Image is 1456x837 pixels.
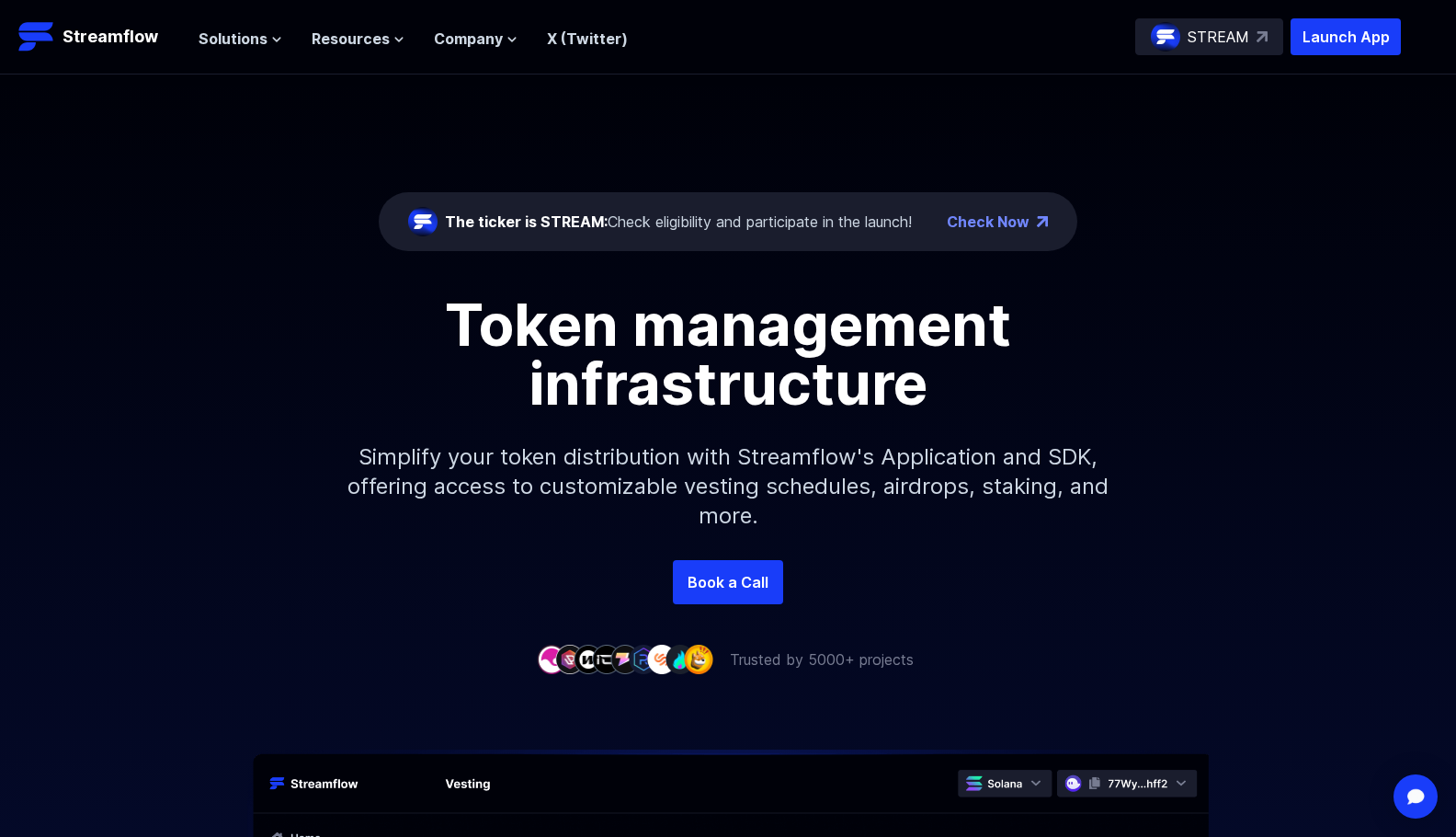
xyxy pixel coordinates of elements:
[1291,18,1401,55] button: Launch App
[1135,18,1283,55] a: STREAM
[574,645,603,673] img: company-3
[537,645,566,673] img: company-1
[1257,31,1268,42] img: top-right-arrow.svg
[312,28,390,50] span: Resources
[610,645,640,673] img: company-5
[333,413,1123,560] p: Simplify your token distribution with Streamflow's Application and SDK, offering access to custom...
[408,207,438,236] img: streamflow-logo-circle.png
[684,645,713,673] img: company-9
[555,645,585,673] img: company-2
[199,28,282,50] button: Solutions
[665,645,695,673] img: company-8
[592,645,621,673] img: company-4
[445,212,608,231] span: The ticker is STREAM:
[1151,22,1180,52] img: streamflow-logo-circle.png
[63,24,158,50] p: Streamflow
[730,648,914,671] p: Trusted by 5000+ projects
[18,18,180,55] a: Streamflow
[199,28,267,50] span: Solutions
[1393,774,1438,819] div: Open Intercom Messenger
[647,645,677,673] img: company-7
[312,28,404,50] button: Resources
[947,211,1029,233] a: Check Now
[1037,216,1048,227] img: top-right-arrow.png
[629,645,658,673] img: company-6
[434,28,518,50] button: Company
[673,560,783,604] a: Book a Call
[434,28,503,50] span: Company
[314,295,1142,413] h1: Token management infrastructure
[547,29,628,48] a: X (Twitter)
[445,211,912,233] div: Check eligibility and participate in the launch!
[1188,26,1249,48] p: STREAM
[18,18,55,55] img: Streamflow Logo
